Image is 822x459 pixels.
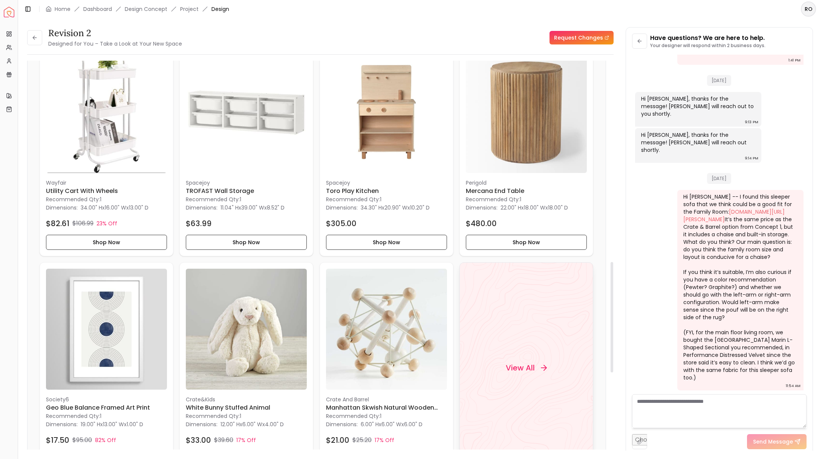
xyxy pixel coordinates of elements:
span: 8.52" D [267,204,285,211]
p: Spacejoy [186,179,307,187]
h4: $82.61 [46,218,69,229]
p: Dimensions: [466,203,497,212]
span: 4.00" D [265,421,284,428]
p: $95.00 [72,436,92,445]
h6: Mercana End Table [466,187,587,196]
a: Project [180,5,199,13]
div: Toro Play Kitchen [320,46,453,256]
a: Dashboard [83,5,112,13]
h4: View All [506,363,535,373]
span: RO [802,2,815,16]
img: Mercana End Table image [466,52,587,173]
img: Utility Cart with Wheels image [46,52,167,173]
p: 17% Off [236,437,256,444]
span: 1.00" D [127,421,143,428]
span: 10.20" D [410,204,430,211]
p: $39.60 [214,436,233,445]
h6: Utility Cart with Wheels [46,187,167,196]
button: Shop Now [326,235,447,250]
div: Hi [PERSON_NAME] -- I found this sleeper sofa that we think could be a good fit for the Family Ro... [683,193,796,381]
p: 82% Off [95,437,116,444]
p: Recommended Qty: 1 [326,413,447,420]
div: 1:41 PM [788,57,801,64]
span: 13.00" W [103,421,124,428]
h6: White Bunny Stuffed Animal [186,404,307,413]
button: Shop Now [46,235,167,250]
div: 11:54 AM [786,382,801,390]
span: 20.90" W [384,204,407,211]
p: Recommended Qty: 1 [466,196,587,203]
p: $106.99 [72,219,93,228]
div: TROFAST Wall storage [179,46,313,256]
p: Recommended Qty: 1 [46,413,167,420]
p: Recommended Qty: 1 [326,196,447,203]
nav: breadcrumb [46,5,229,13]
a: TROFAST Wall storage imageSpacejoyTROFAST Wall storageRecommended Qty:1Dimensions:11.04" Hx39.00"... [179,46,313,256]
span: 22.00" H [501,204,521,211]
a: Home [55,5,70,13]
span: 6.00" W [242,421,262,428]
div: Utility Cart with Wheels [40,46,173,256]
span: 18.00" W [524,204,545,211]
p: Spacejoy [326,179,447,187]
p: Wayfair [46,179,167,187]
a: Request Changes [550,31,614,44]
p: Dimensions: [186,203,217,212]
p: Dimensions: [186,420,217,429]
h4: $305.00 [326,218,357,229]
p: x x [220,421,284,428]
span: 13.00" D [129,204,148,211]
h4: $480.00 [466,218,497,229]
h6: Manhattan Skwish Natural Wooden Baby Toy [326,404,447,413]
p: Dimensions: [46,420,78,429]
p: x x [361,204,430,211]
img: Toro Play Kitchen image [326,52,447,173]
a: Mercana End Table imagePerigoldMercana End TableRecommended Qty:1Dimensions:22.00" Hx18.00" Wx18.... [459,46,593,256]
h4: $21.00 [326,435,349,446]
p: Crate&kids [186,396,307,404]
span: 6.00" H [361,421,379,428]
p: Recommended Qty: 1 [186,196,307,203]
small: Designed for You – Take a Look at Your New Space [48,40,182,47]
p: x x [220,204,285,211]
p: Society6 [46,396,167,404]
span: 6.00" W [381,421,401,428]
span: [DATE] [707,75,731,86]
p: Recommended Qty: 1 [186,413,307,420]
p: x x [81,421,143,428]
img: Spacejoy Logo [4,7,14,17]
div: Mercana End Table [459,46,593,256]
p: Dimensions: [326,203,358,212]
p: $25.20 [352,436,372,445]
div: 9:14 PM [745,155,758,162]
span: 34.00" H [81,204,102,211]
p: 17% Off [375,437,394,444]
h3: Revision 2 [48,27,182,39]
a: Utility Cart with Wheels imageWayfairUtility Cart with WheelsRecommended Qty:1Dimensions:34.00" H... [40,46,173,256]
img: White Bunny Stuffed Animal image [186,269,307,390]
p: Have questions? We are here to help. [650,34,765,43]
span: Design [211,5,229,13]
span: 39.00" W [241,204,264,211]
div: 9:13 PM [745,118,758,126]
p: Crate And Barrel [326,396,447,404]
span: 11.04" H [220,204,239,211]
p: Dimensions: [46,203,78,212]
span: 18.00" D [548,204,568,211]
span: [DATE] [707,173,731,184]
a: [DOMAIN_NAME][URL][PERSON_NAME] [683,208,785,223]
div: Hi [PERSON_NAME], thanks for the message! [PERSON_NAME] will reach out to you shortly. [641,95,754,118]
a: Spacejoy [4,7,14,17]
span: 6.00" D [404,421,422,428]
p: 23% Off [96,220,117,227]
h4: $33.00 [186,435,211,446]
span: 16.00" W [105,204,126,211]
span: 34.30" H [361,204,382,211]
img: Geo Blue Balance Framed Art Print image [46,269,167,390]
p: x x [361,421,422,428]
h6: Toro Play Kitchen [326,187,447,196]
div: Hi [PERSON_NAME], thanks for the message! [PERSON_NAME] will reach out shortly. [641,131,754,154]
button: RO [801,2,816,17]
a: Toro Play Kitchen imageSpacejoyToro Play KitchenRecommended Qty:1Dimensions:34.30" Hx20.90" Wx10.... [320,46,453,256]
p: x x [81,204,148,211]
